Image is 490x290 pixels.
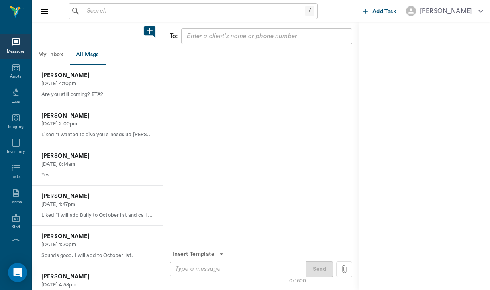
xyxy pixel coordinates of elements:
[32,45,69,65] button: My Inbox
[10,74,21,80] div: Appts
[305,6,314,16] div: /
[7,149,25,155] div: Inventory
[41,71,153,80] p: [PERSON_NAME]
[41,120,153,128] p: [DATE] 2:00pm
[41,232,153,241] p: [PERSON_NAME]
[170,31,178,41] div: To:
[41,171,153,179] p: Yes.
[41,131,153,139] p: Liked “I wanted to give you a heads up [PERSON_NAME] is running about 30 minutes behind.”
[41,241,153,249] p: [DATE] 1:20pm
[41,281,153,289] p: [DATE] 4:58pm
[360,4,400,18] button: Add Task
[41,201,153,208] p: [DATE] 1:47pm
[11,174,21,180] div: Tasks
[41,80,153,88] p: [DATE] 4:10pm
[12,99,20,105] div: Labs
[12,224,20,230] div: Staff
[420,6,472,16] div: [PERSON_NAME]
[41,252,153,259] p: Sounds good. I will add to October list.
[8,263,27,282] div: Open Intercom Messenger
[170,247,227,262] button: Insert Template
[41,272,153,281] p: [PERSON_NAME]
[289,277,306,285] div: 0/1600
[41,91,153,98] p: Are you still coming? ETA?
[7,49,25,55] div: Messages
[84,6,305,17] input: Search
[32,45,163,65] div: Message tabs
[41,112,153,120] p: [PERSON_NAME]
[41,152,153,161] p: [PERSON_NAME]
[69,45,105,65] button: All Msgs
[41,192,153,201] p: [PERSON_NAME]
[8,124,24,130] div: Imaging
[184,31,349,42] input: Enter a client’s name or phone number
[41,212,153,219] p: Liked “I will add Bully to October list and call you to confirm. thank you”
[41,161,153,168] p: [DATE] 8:14am
[10,199,22,205] div: Forms
[400,4,490,18] button: [PERSON_NAME]
[37,3,53,19] button: Close drawer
